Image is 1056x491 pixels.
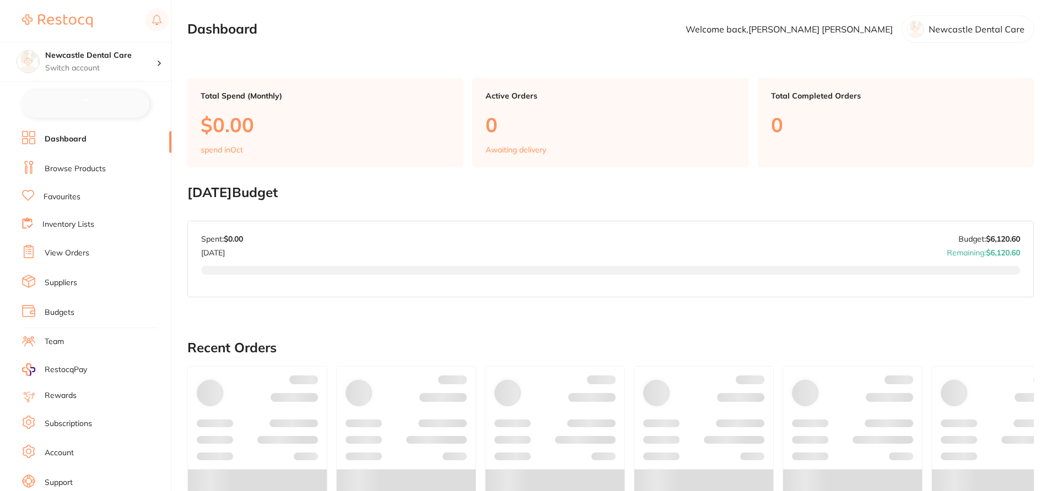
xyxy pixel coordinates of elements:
p: Budget: [958,234,1020,243]
p: spend in Oct [201,145,243,154]
a: Active Orders0Awaiting delivery [472,78,748,167]
a: Total Spend (Monthly)$0.00spend inOct [187,78,464,167]
a: Team [45,336,64,347]
a: Browse Products [45,163,106,174]
strong: $6,120.60 [986,234,1020,244]
h4: Newcastle Dental Care [45,50,157,61]
a: View Orders [45,248,89,259]
p: Remaining: [947,244,1020,257]
img: Restocq Logo [22,14,93,28]
img: RestocqPay [22,363,35,376]
p: Welcome back, [PERSON_NAME] [PERSON_NAME] [686,24,893,34]
p: Spent: [201,234,243,243]
a: Dashboard [45,134,87,145]
a: Suppliers [45,277,77,288]
span: RestocqPay [45,364,87,375]
p: Awaiting delivery [486,145,546,154]
p: Active Orders [486,91,735,100]
img: Newcastle Dental Care [17,51,39,73]
h2: [DATE] Budget [187,185,1034,200]
p: [DATE] [201,244,243,257]
a: Inventory Lists [42,219,94,230]
h2: Dashboard [187,21,257,37]
a: Budgets [45,307,74,318]
p: Total Completed Orders [771,91,1021,100]
p: $0.00 [201,113,450,136]
strong: $6,120.60 [986,248,1020,258]
a: Support [45,477,73,488]
h2: Recent Orders [187,340,1034,356]
p: 0 [771,113,1021,136]
strong: $0.00 [224,234,243,244]
a: Rewards [45,390,77,401]
p: Newcastle Dental Care [929,24,1025,34]
p: Total Spend (Monthly) [201,91,450,100]
a: Subscriptions [45,418,92,429]
a: Favourites [44,192,80,203]
a: Account [45,448,74,459]
a: Restocq Logo [22,8,93,34]
p: 0 [486,113,735,136]
p: Switch account [45,63,157,74]
a: RestocqPay [22,363,87,376]
a: Total Completed Orders0 [758,78,1034,167]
